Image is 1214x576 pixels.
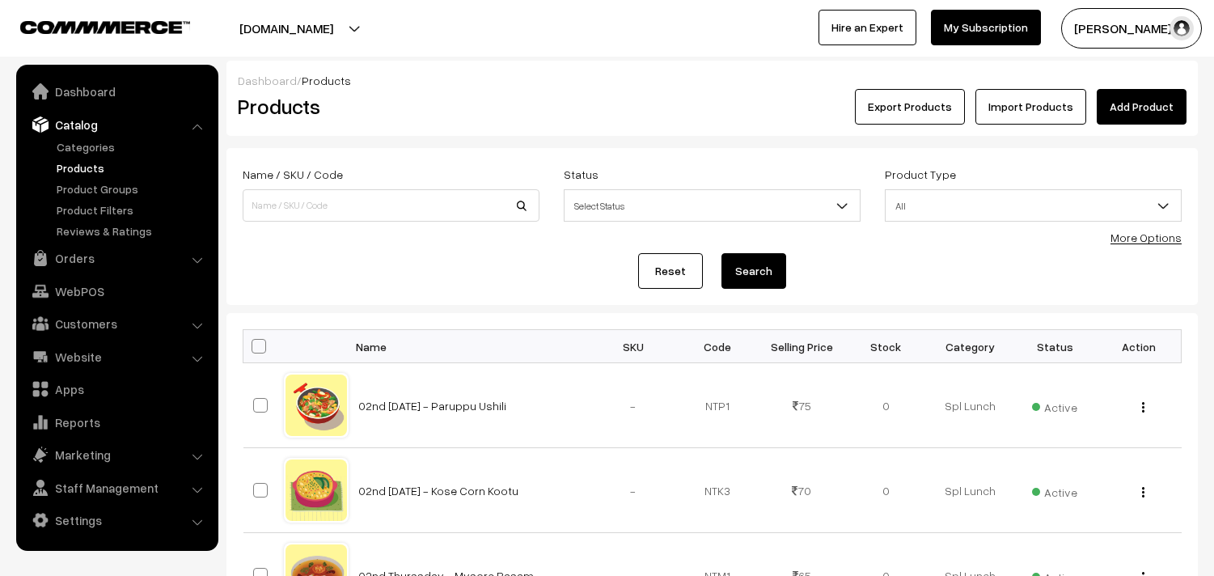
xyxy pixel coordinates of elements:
span: Active [1032,395,1077,416]
a: Settings [20,506,213,535]
td: NTK3 [675,448,759,533]
label: Product Type [885,166,956,183]
button: Export Products [855,89,965,125]
a: Apps [20,375,213,404]
td: Spl Lunch [928,448,1013,533]
a: Reviews & Ratings [53,222,213,239]
a: Hire an Expert [818,10,916,45]
a: Import Products [975,89,1086,125]
img: COMMMERCE [20,21,190,33]
button: [PERSON_NAME] s… [1061,8,1202,49]
a: Customers [20,309,213,338]
td: 70 [759,448,844,533]
a: Reports [20,408,213,437]
a: Product Groups [53,180,213,197]
input: Name / SKU / Code [243,189,539,222]
a: My Subscription [931,10,1041,45]
a: Products [53,159,213,176]
img: Menu [1142,487,1144,498]
a: Dashboard [238,74,297,87]
td: Spl Lunch [928,363,1013,448]
a: Dashboard [20,77,213,106]
span: Select Status [565,192,860,220]
a: Website [20,342,213,371]
span: All [886,192,1181,220]
label: Status [564,166,599,183]
th: Name [349,330,591,363]
a: Catalog [20,110,213,139]
span: Products [302,74,351,87]
td: 0 [844,363,928,448]
a: Product Filters [53,201,213,218]
th: Code [675,330,759,363]
button: [DOMAIN_NAME] [183,8,390,49]
th: Action [1097,330,1181,363]
th: Selling Price [759,330,844,363]
img: Menu [1142,402,1144,413]
a: 02nd [DATE] - Kose Corn Kootu [358,484,518,498]
td: NTP1 [675,363,759,448]
td: 75 [759,363,844,448]
th: Category [928,330,1013,363]
span: Active [1032,480,1077,501]
a: WebPOS [20,277,213,306]
th: SKU [591,330,675,363]
a: More Options [1110,231,1182,244]
td: 0 [844,448,928,533]
th: Status [1013,330,1097,363]
button: Search [721,253,786,289]
div: / [238,72,1187,89]
a: Categories [53,138,213,155]
a: 02nd [DATE] - Paruppu Ushili [358,399,506,413]
span: All [885,189,1182,222]
td: - [591,448,675,533]
th: Stock [844,330,928,363]
td: - [591,363,675,448]
span: Select Status [564,189,861,222]
img: user [1170,16,1194,40]
a: Add Product [1097,89,1187,125]
a: Staff Management [20,473,213,502]
a: COMMMERCE [20,16,162,36]
a: Orders [20,244,213,273]
a: Marketing [20,440,213,469]
h2: Products [238,94,538,119]
label: Name / SKU / Code [243,166,343,183]
a: Reset [638,253,703,289]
